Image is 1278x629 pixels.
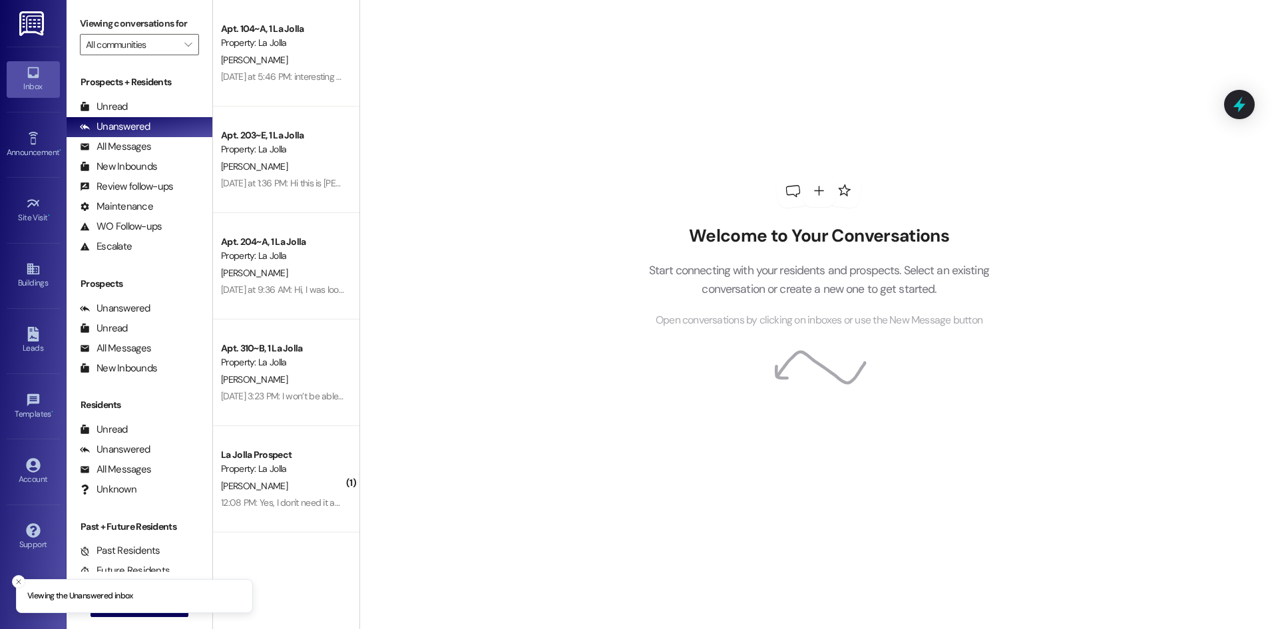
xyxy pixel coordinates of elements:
div: [DATE] at 9:36 AM: Hi, I was looking at my monthly rent for this semester and it looks like all o... [221,284,1194,296]
div: Apt. 104~A, 1 La Jolla [221,22,344,36]
span: [PERSON_NAME] [221,267,288,279]
div: Maintenance [80,200,153,214]
div: Property: La Jolla [221,462,344,476]
div: All Messages [80,463,151,477]
a: Buildings [7,258,60,294]
span: [PERSON_NAME] [221,54,288,66]
input: All communities [86,34,178,55]
div: Property: La Jolla [221,355,344,369]
div: Future Residents [80,564,170,578]
div: Review follow-ups [80,180,173,194]
label: Viewing conversations for [80,13,199,34]
span: • [59,146,61,155]
div: Past Residents [80,544,160,558]
span: [PERSON_NAME] [221,480,288,492]
h2: Welcome to Your Conversations [628,226,1009,247]
p: Start connecting with your residents and prospects. Select an existing conversation or create a n... [628,261,1009,299]
div: All Messages [80,341,151,355]
a: Leads [7,323,60,359]
div: Unanswered [80,120,150,134]
div: Unread [80,100,128,114]
div: [DATE] 3:23 PM: I won’t be able to pay [DATE] I guess because your office is closed and I can’t g... [221,390,815,402]
a: Inbox [7,61,60,97]
a: Support [7,519,60,555]
button: Close toast [12,575,25,588]
div: Unanswered [80,302,150,315]
div: 12:08 PM: Yes, I don't need it anymore [221,497,364,509]
div: Prospects + Residents [67,75,212,89]
div: La Jolla Prospect [221,448,344,462]
div: Apt. 204~A, 1 La Jolla [221,235,344,249]
div: Residents [67,398,212,412]
span: • [51,407,53,417]
div: Unanswered [80,443,150,457]
div: Unread [80,321,128,335]
div: Property: La Jolla [221,142,344,156]
div: Unknown [80,483,136,497]
div: Property: La Jolla [221,36,344,50]
div: Prospects [67,277,212,291]
div: All Messages [80,140,151,154]
div: Escalate [80,240,132,254]
a: Templates • [7,389,60,425]
div: [DATE] at 1:36 PM: Hi this is [PERSON_NAME]. I'm waiting to pay rent [DATE] as I want to pay for ... [221,177,834,189]
i:  [184,39,192,50]
div: New Inbounds [80,361,157,375]
span: Open conversations by clicking on inboxes or use the New Message button [656,312,982,329]
div: [DATE] at 5:46 PM: interesting because i am all registered for classes i'll call [DATE] and see w... [221,71,879,83]
div: Apt. 310~B, 1 La Jolla [221,341,344,355]
a: Site Visit • [7,192,60,228]
p: Viewing the Unanswered inbox [27,590,133,602]
span: [PERSON_NAME] [221,160,288,172]
a: Account [7,454,60,490]
div: Apt. 203~E, 1 La Jolla [221,128,344,142]
span: [PERSON_NAME] [221,373,288,385]
div: New Inbounds [80,160,157,174]
span: • [48,211,50,220]
img: ResiDesk Logo [19,11,47,36]
div: Past + Future Residents [67,520,212,534]
div: Property: La Jolla [221,249,344,263]
div: WO Follow-ups [80,220,162,234]
div: Unread [80,423,128,437]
